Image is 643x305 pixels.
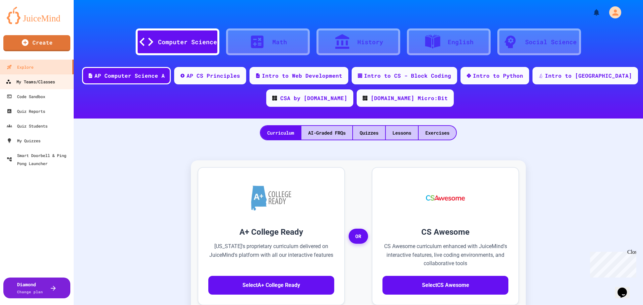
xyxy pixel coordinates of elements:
[615,278,636,298] iframe: chat widget
[357,37,383,47] div: History
[363,96,367,100] img: CODE_logo_RGB.png
[545,72,632,80] div: Intro to [GEOGRAPHIC_DATA]
[262,72,342,80] div: Intro to Web Development
[587,249,636,278] iframe: chat widget
[7,7,67,24] img: logo-orange.svg
[261,126,301,140] div: Curriculum
[280,94,347,102] div: CSA by [DOMAIN_NAME]
[419,126,456,140] div: Exercises
[473,72,523,80] div: Intro to Python
[419,178,472,218] img: CS Awesome
[17,289,43,294] span: Change plan
[7,122,48,130] div: Quiz Students
[448,37,474,47] div: English
[272,96,277,100] img: CODE_logo_RGB.png
[208,242,334,268] p: [US_STATE]'s proprietary curriculum delivered on JuiceMind's platform with all our interactive fe...
[7,92,45,100] div: Code Sandbox
[3,35,70,51] a: Create
[6,78,55,86] div: My Teams/Classes
[382,226,508,238] h3: CS Awesome
[17,281,43,295] div: Diamond
[7,107,45,115] div: Quiz Reports
[7,151,71,167] div: Smart Doorbell & Ping Pong Launcher
[187,72,240,80] div: AP CS Principles
[94,72,165,80] div: AP Computer Science A
[3,278,70,298] button: DiamondChange plan
[525,37,577,47] div: Social Science
[382,276,508,295] button: SelectCS Awesome
[208,276,334,295] button: SelectA+ College Ready
[371,94,448,102] div: [DOMAIN_NAME] Micro:Bit
[208,226,334,238] h3: A+ College Ready
[272,37,287,47] div: Math
[7,63,33,71] div: Explore
[386,126,418,140] div: Lessons
[301,126,352,140] div: AI-Graded FRQs
[382,242,508,268] p: CS Awesome curriculum enhanced with JuiceMind's interactive features, live coding environments, a...
[7,137,41,145] div: My Quizzes
[602,5,623,20] div: My Account
[353,126,385,140] div: Quizzes
[580,7,602,18] div: My Notifications
[3,3,46,43] div: Chat with us now!Close
[364,72,451,80] div: Intro to CS - Block Coding
[158,37,217,47] div: Computer Science
[251,185,291,211] img: A+ College Ready
[349,229,368,244] span: OR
